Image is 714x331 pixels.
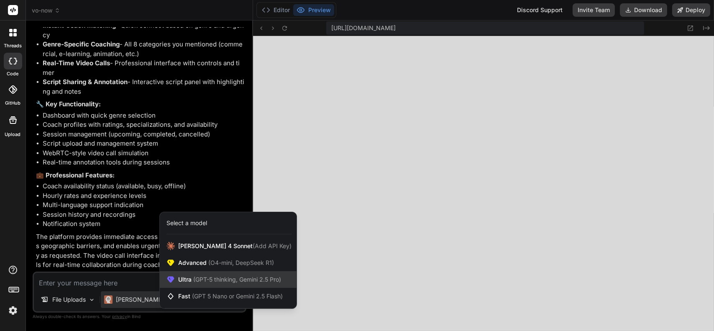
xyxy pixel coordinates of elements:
img: settings [6,303,20,318]
span: (GPT 5 Nano or Gemini 2.5 Flash) [192,293,283,300]
label: GitHub [5,100,20,107]
label: code [7,70,19,77]
span: (Add API Key) [253,242,292,249]
div: Select a model [166,219,207,227]
span: Ultra [178,275,281,284]
span: (GPT-5 thinking, Gemini 2.5 Pro) [192,276,281,283]
span: Advanced [178,259,274,267]
span: Fast [178,292,283,300]
label: threads [4,42,22,49]
span: (O4-mini, DeepSeek R1) [207,259,274,266]
label: Upload [5,131,21,138]
span: [PERSON_NAME] 4 Sonnet [178,242,292,250]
